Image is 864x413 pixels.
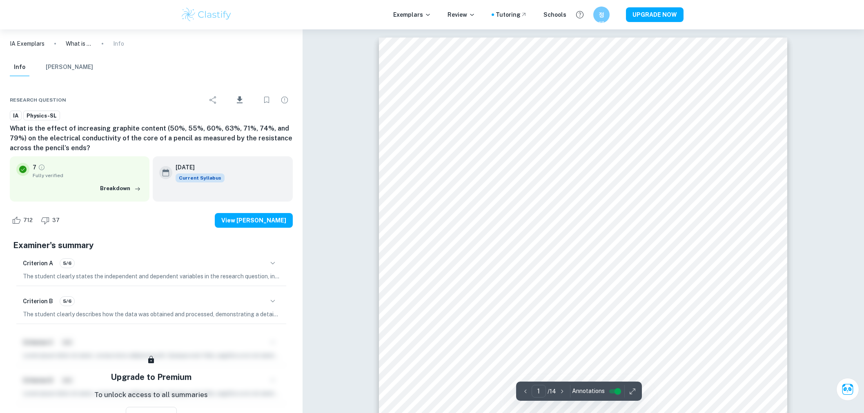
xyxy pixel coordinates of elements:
[38,164,45,171] a: Grade fully verified
[180,7,232,23] img: Clastify logo
[205,92,221,108] div: Share
[23,272,280,281] p: The student clearly states the independent and dependent variables in the research question, incl...
[94,390,208,400] p: To unlock access to all summaries
[10,96,66,104] span: Research question
[23,297,53,306] h6: Criterion B
[111,371,192,383] h5: Upgrade to Premium
[543,10,566,19] a: Schools
[10,39,45,48] a: IA Exemplars
[597,10,606,19] h6: 정태
[46,58,93,76] button: [PERSON_NAME]
[19,216,37,224] span: 712
[393,10,431,19] p: Exemplars
[10,111,22,121] a: IA
[448,10,475,19] p: Review
[223,89,257,111] div: Download
[176,173,225,182] div: This exemplar is based on the current syllabus. Feel free to refer to it for inspiration/ideas wh...
[836,378,859,401] button: Ask Clai
[33,172,143,179] span: Fully verified
[60,298,74,305] span: 5/6
[176,173,225,182] span: Current Syllabus
[258,92,275,108] div: Bookmark
[113,39,124,48] p: Info
[572,387,605,395] span: Annotations
[593,7,610,23] button: 정태
[48,216,64,224] span: 37
[626,7,684,22] button: UPGRADE NOW
[573,8,587,22] button: Help and Feedback
[10,124,293,153] h6: What is the effect of increasing graphite content (50%, 55%, 60%, 63%, 71%, 74%, and 79%) on the ...
[39,214,64,227] div: Dislike
[10,58,29,76] button: Info
[60,260,74,267] span: 5/6
[548,387,556,396] p: / 14
[66,39,92,48] p: What is the effect of increasing graphite content (50%, 55%, 60%, 63%, 71%, 74%, and 79%) on the ...
[23,259,53,268] h6: Criterion A
[10,112,21,120] span: IA
[215,213,293,228] button: View [PERSON_NAME]
[176,163,218,172] h6: [DATE]
[276,92,293,108] div: Report issue
[98,182,143,195] button: Breakdown
[13,239,289,251] h5: Examiner's summary
[33,163,36,172] p: 7
[24,112,60,120] span: Physics-SL
[23,310,280,319] p: The student clearly describes how the data was obtained and processed, demonstrating a detailed a...
[496,10,527,19] a: Tutoring
[23,111,60,121] a: Physics-SL
[10,214,37,227] div: Like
